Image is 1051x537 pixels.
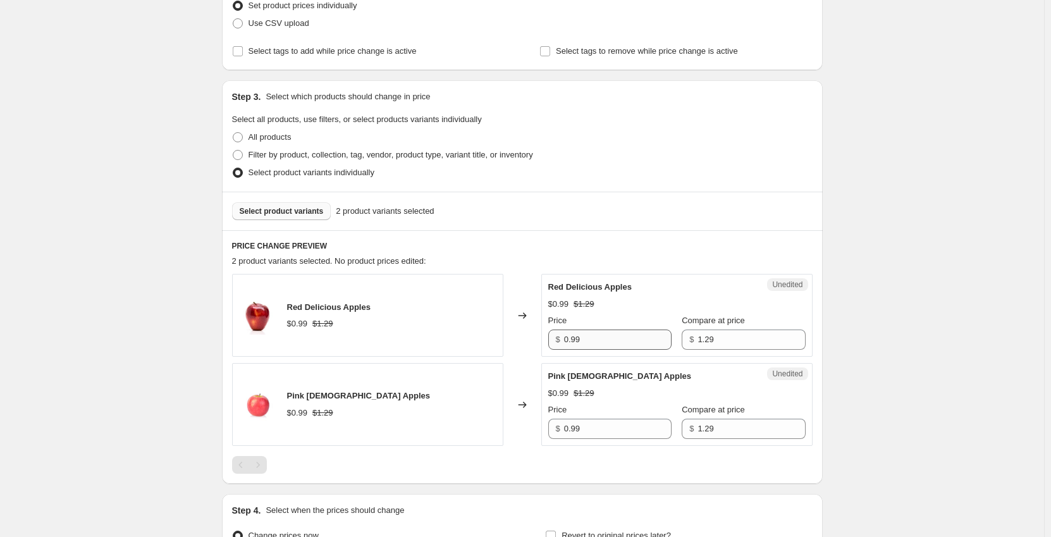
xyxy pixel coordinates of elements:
[548,298,569,311] div: $0.99
[548,371,692,381] span: Pink [DEMOGRAPHIC_DATA] Apples
[249,1,357,10] span: Set product prices individually
[312,407,333,419] strike: $1.29
[556,424,560,433] span: $
[266,504,404,517] p: Select when the prices should change
[287,391,431,400] span: Pink [DEMOGRAPHIC_DATA] Apples
[249,150,533,159] span: Filter by product, collection, tag, vendor, product type, variant title, or inventory
[240,206,324,216] span: Select product variants
[232,256,426,266] span: 2 product variants selected. No product prices edited:
[249,132,292,142] span: All products
[548,405,567,414] span: Price
[232,202,331,220] button: Select product variants
[232,114,482,124] span: Select all products, use filters, or select products variants individually
[239,297,277,335] img: Apple_RedDelicious2_80x.jpg
[249,18,309,28] span: Use CSV upload
[574,298,594,311] strike: $1.29
[287,302,371,312] span: Red Delicious Apples
[312,318,333,330] strike: $1.29
[287,407,308,419] div: $0.99
[772,369,802,379] span: Unedited
[548,387,569,400] div: $0.99
[772,280,802,290] span: Unedited
[249,46,417,56] span: Select tags to add while price change is active
[682,316,745,325] span: Compare at price
[556,335,560,344] span: $
[336,205,434,218] span: 2 product variants selected
[249,168,374,177] span: Select product variants individually
[548,316,567,325] span: Price
[682,405,745,414] span: Compare at price
[689,424,694,433] span: $
[689,335,694,344] span: $
[556,46,738,56] span: Select tags to remove while price change is active
[232,90,261,103] h2: Step 3.
[232,456,267,474] nav: Pagination
[287,318,308,330] div: $0.99
[232,241,813,251] h6: PRICE CHANGE PREVIEW
[232,504,261,517] h2: Step 4.
[574,387,594,400] strike: $1.29
[266,90,430,103] p: Select which products should change in price
[548,282,632,292] span: Red Delicious Apples
[239,386,277,424] img: pinkladyapple_80x.jpg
